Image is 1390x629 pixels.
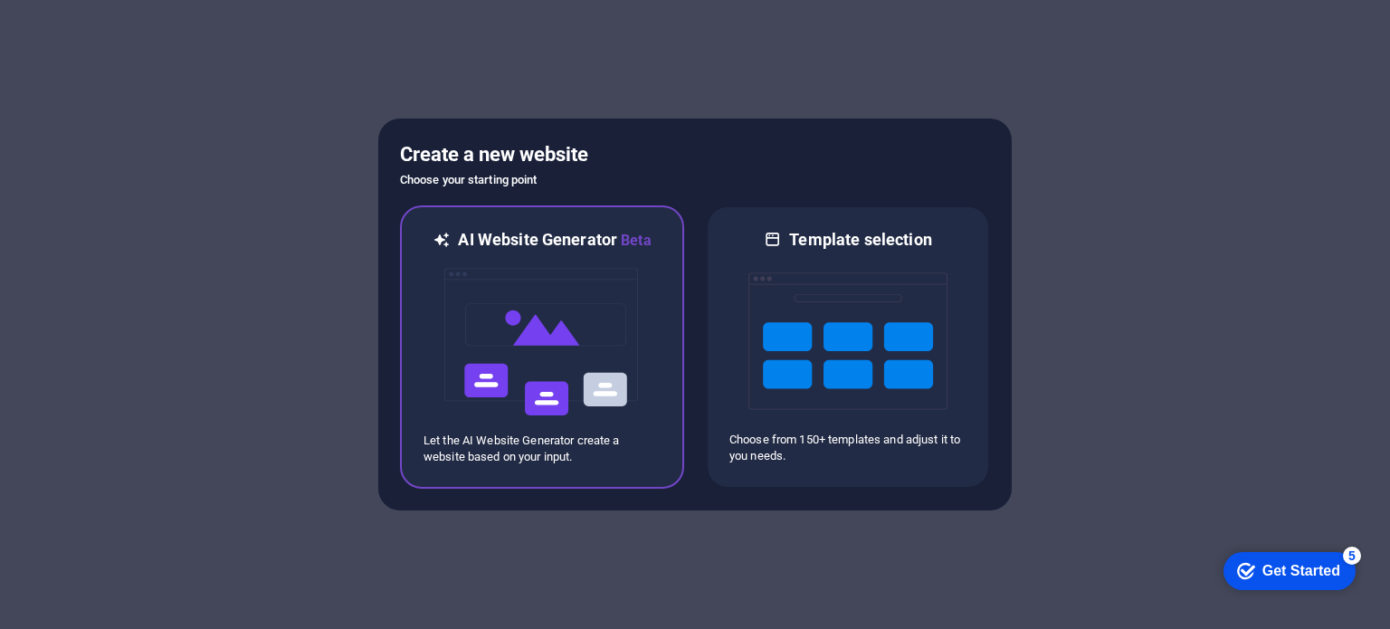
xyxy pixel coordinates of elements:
[424,433,661,465] p: Let the AI Website Generator create a website based on your input.
[400,205,684,489] div: AI Website GeneratorBetaaiLet the AI Website Generator create a website based on your input.
[458,229,651,252] h6: AI Website Generator
[400,169,990,191] h6: Choose your starting point
[789,229,931,251] h6: Template selection
[400,140,990,169] h5: Create a new website
[617,232,652,249] span: Beta
[729,432,966,464] p: Choose from 150+ templates and adjust it to you needs.
[443,252,642,433] img: ai
[706,205,990,489] div: Template selectionChoose from 150+ templates and adjust it to you needs.
[1209,543,1363,597] iframe: To enrich screen reader interactions, please activate Accessibility in Grammarly extension settings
